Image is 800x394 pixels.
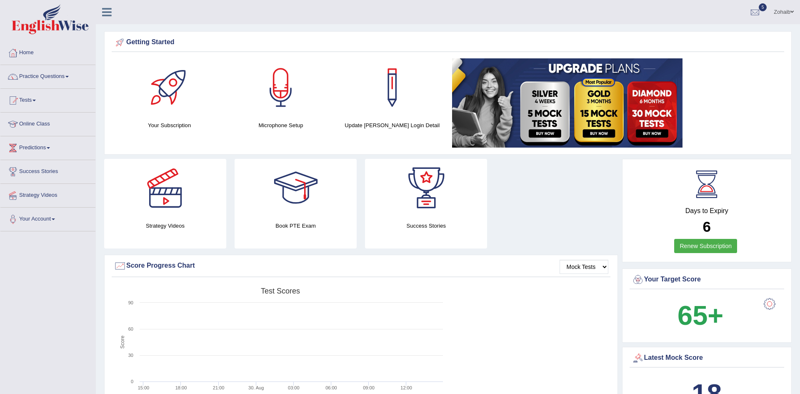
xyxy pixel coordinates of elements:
div: Latest Mock Score [632,352,782,364]
div: Score Progress Chart [114,260,608,272]
a: Renew Subscription [674,239,737,253]
div: Getting Started [114,36,782,49]
a: Home [0,41,95,62]
tspan: 30. Aug [248,385,264,390]
h4: Microphone Setup [229,121,332,130]
tspan: Score [120,336,125,349]
b: 65+ [677,300,723,331]
h4: Your Subscription [118,121,221,130]
h4: Update [PERSON_NAME] Login Detail [341,121,444,130]
a: Practice Questions [0,65,95,86]
a: Strategy Videos [0,184,95,205]
b: 6 [703,218,711,235]
tspan: Test scores [261,287,300,295]
a: Your Account [0,208,95,228]
text: 03:00 [288,385,300,390]
text: 15:00 [138,385,150,390]
a: Tests [0,89,95,110]
h4: Success Stories [365,221,487,230]
text: 21:00 [213,385,225,390]
text: 60 [128,326,133,331]
a: Predictions [0,136,95,157]
text: 30 [128,353,133,358]
img: small5.jpg [452,58,682,148]
span: 5 [759,3,767,11]
text: 06:00 [325,385,337,390]
text: 18:00 [175,385,187,390]
h4: Strategy Videos [104,221,226,230]
a: Success Stories [0,160,95,181]
div: Your Target Score [632,274,782,286]
text: 0 [131,379,133,384]
text: 09:00 [363,385,375,390]
h4: Book PTE Exam [235,221,357,230]
text: 90 [128,300,133,305]
a: Online Class [0,113,95,133]
h4: Days to Expiry [632,207,782,215]
text: 12:00 [400,385,412,390]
